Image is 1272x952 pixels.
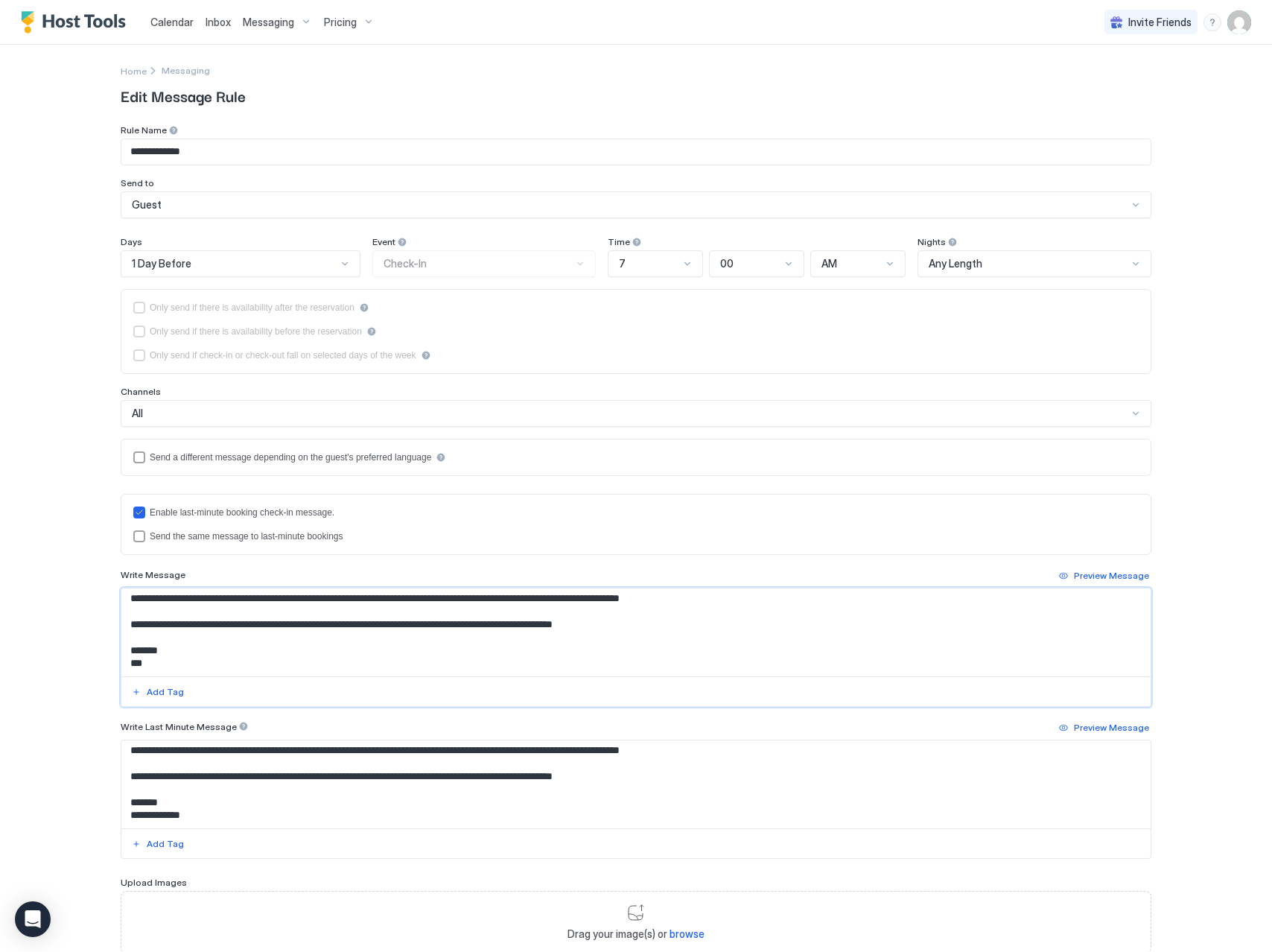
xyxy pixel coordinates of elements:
[133,326,1139,337] div: beforeReservation
[133,530,1139,542] div: lastMinuteMessageIsTheSame
[121,569,185,580] span: Write Message
[121,721,237,732] span: Write Last Minute Message
[162,65,210,76] span: Messaging
[121,124,167,136] span: Rule Name
[1227,10,1251,34] div: User profile
[1074,569,1149,583] div: Preview Message
[130,835,186,853] button: Add Tag
[150,452,431,463] div: Send a different message depending on the guest's preferred language
[21,11,133,34] a: Host Tools Logo
[121,63,147,78] a: Home
[206,16,231,28] span: Inbox
[324,16,357,29] span: Pricing
[121,236,142,247] span: Days
[15,901,51,937] div: Open Intercom Messenger
[121,84,1151,107] span: Edit Message Rule
[121,177,154,188] span: Send to
[121,139,1151,165] input: Input Field
[162,65,210,76] div: Breadcrumb
[133,302,1139,314] div: afterReservation
[929,257,982,270] span: Any Length
[821,257,837,270] span: AM
[132,257,191,270] span: 1 Day Before
[121,740,1151,828] textarea: Input Field
[130,683,186,701] button: Add Tag
[132,198,162,212] span: Guest
[150,350,416,361] div: Only send if check-in or check-out fall on selected days of the week
[918,236,946,247] span: Nights
[670,927,705,940] span: browse
[1203,13,1221,31] div: menu
[133,349,1139,361] div: isLimited
[133,507,1139,518] div: lastMinuteMessageEnabled
[608,236,630,247] span: Time
[132,407,143,420] span: All
[1128,16,1192,29] span: Invite Friends
[619,257,626,270] span: 7
[121,66,147,77] span: Home
[121,588,1151,676] textarea: Input Field
[150,302,354,313] div: Only send if there is availability after the reservation
[150,16,194,28] span: Calendar
[150,14,194,30] a: Calendar
[150,326,362,337] div: Only send if there is availability before the reservation
[150,507,334,518] div: Enable last-minute booking check-in message.
[150,531,343,542] div: Send the same message to last-minute bookings
[206,14,231,30] a: Inbox
[121,386,161,397] span: Channels
[1057,567,1151,585] button: Preview Message
[1074,721,1149,734] div: Preview Message
[147,685,184,699] div: Add Tag
[121,877,187,888] span: Upload Images
[567,927,705,941] span: Drag your image(s) or
[243,16,294,29] span: Messaging
[1057,719,1151,737] button: Preview Message
[372,236,395,247] span: Event
[121,63,147,78] div: Breadcrumb
[147,837,184,851] div: Add Tag
[720,257,734,270] span: 00
[133,451,1139,463] div: languagesEnabled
